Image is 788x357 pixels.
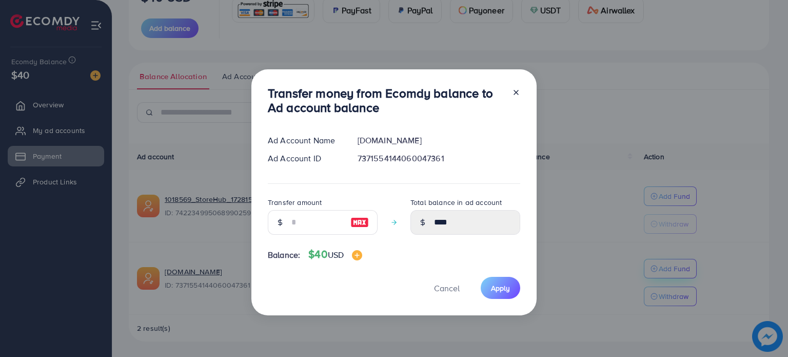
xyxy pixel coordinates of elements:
span: USD [328,249,344,260]
span: Cancel [434,283,460,294]
label: Total balance in ad account [410,197,502,208]
h3: Transfer money from Ecomdy balance to Ad account balance [268,86,504,116]
h4: $40 [308,248,362,261]
button: Apply [481,277,520,299]
button: Cancel [421,277,472,299]
div: 7371554144060047361 [349,153,528,164]
div: [DOMAIN_NAME] [349,135,528,146]
label: Transfer amount [268,197,322,208]
span: Apply [491,283,510,293]
img: image [350,216,369,229]
div: Ad Account ID [260,153,349,164]
img: image [352,250,362,260]
span: Balance: [268,249,300,261]
div: Ad Account Name [260,135,349,146]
